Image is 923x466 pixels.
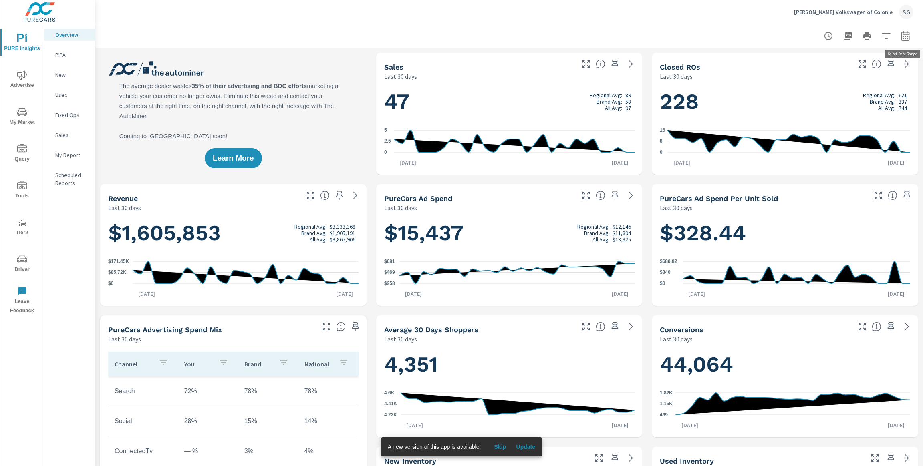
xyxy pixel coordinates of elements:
[55,111,89,119] p: Fixed Ops
[660,149,663,155] text: 0
[856,320,869,333] button: Make Fullscreen
[606,290,634,298] p: [DATE]
[384,72,417,81] p: Last 30 days
[384,412,397,418] text: 4.22K
[899,98,907,105] p: 337
[301,230,327,236] p: Brand Avg:
[872,59,881,69] span: Number of Repair Orders Closed by the selected dealership group over the selected time range. [So...
[840,28,856,44] button: "Export Report to PDF"
[55,31,89,39] p: Overview
[625,105,631,111] p: 97
[596,191,605,200] span: Total cost of media for all PureCars channels for the selected dealership group over the selected...
[609,320,621,333] span: Save this to your personalized report
[55,71,89,79] p: New
[577,223,610,230] p: Regional Avg:
[625,452,637,464] a: See more details in report
[331,290,359,298] p: [DATE]
[108,381,178,401] td: Search
[609,452,621,464] span: Save this to your personalized report
[660,63,700,71] h5: Closed ROs
[901,189,913,202] span: Save this to your personalized report
[660,72,693,81] p: Last 30 days
[298,381,358,401] td: 78%
[901,452,913,464] a: See more details in report
[349,320,362,333] span: Save this to your personalized report
[660,325,703,334] h5: Conversions
[660,412,668,418] text: 469
[310,236,327,243] p: All Avg:
[44,69,95,81] div: New
[55,171,89,187] p: Scheduled Reports
[899,92,907,98] p: 621
[384,194,452,203] h5: PureCars Ad Spend
[178,441,238,461] td: — %
[596,59,605,69] span: Number of vehicles sold by the dealership over the selected date range. [Source: This data is sou...
[3,70,41,90] span: Advertise
[3,255,41,274] span: Driver
[625,189,637,202] a: See more details in report
[108,281,114,286] text: $0
[794,8,893,16] p: [PERSON_NAME] Volkswagen of Colonie
[660,401,673,407] text: 1.15K
[580,320,592,333] button: Make Fullscreen
[184,360,212,368] p: You
[108,259,129,264] text: $171.45K
[238,411,298,431] td: 15%
[683,290,711,298] p: [DATE]
[399,290,427,298] p: [DATE]
[3,107,41,127] span: My Market
[606,421,634,429] p: [DATE]
[298,411,358,431] td: 14%
[44,29,95,41] div: Overview
[133,290,161,298] p: [DATE]
[108,411,178,431] td: Social
[384,351,635,378] h1: 4,351
[878,105,895,111] p: All Avg:
[238,441,298,461] td: 3%
[178,381,238,401] td: 72%
[384,139,391,144] text: 2.5
[625,98,631,105] p: 58
[885,452,897,464] span: Save this to your personalized report
[384,63,403,71] h5: Sales
[178,411,238,431] td: 28%
[882,290,910,298] p: [DATE]
[3,181,41,201] span: Tools
[384,127,387,133] text: 5
[55,51,89,59] p: PIPA
[108,441,178,461] td: ConnectedTv
[660,281,665,286] text: $0
[901,58,913,70] a: See more details in report
[613,230,631,236] p: $11,894
[580,189,592,202] button: Make Fullscreen
[490,443,510,450] span: Skip
[625,58,637,70] a: See more details in report
[660,351,910,378] h1: 44,064
[660,139,663,144] text: 8
[298,441,358,461] td: 4%
[44,169,95,189] div: Scheduled Reports
[580,58,592,70] button: Make Fullscreen
[584,230,610,236] p: Brand Avg:
[660,270,671,275] text: $340
[108,334,141,344] p: Last 30 days
[3,144,41,164] span: Query
[878,28,894,44] button: Apply Filters
[513,440,538,453] button: Update
[592,236,610,243] p: All Avg:
[384,203,417,213] p: Last 30 days
[55,131,89,139] p: Sales
[660,88,910,115] h1: 228
[384,259,395,264] text: $681
[336,322,346,331] span: This table looks at how you compare to the amount of budget you spend per channel as opposed to y...
[872,322,881,331] span: The number of dealer-specified goals completed by a visitor. [Source: This data is provided by th...
[613,236,631,243] p: $13,325
[660,203,693,213] p: Last 30 days
[394,159,422,167] p: [DATE]
[606,159,634,167] p: [DATE]
[609,189,621,202] span: Save this to your personalized report
[3,287,41,315] span: Leave Feedback
[384,219,635,247] h1: $15,437
[660,194,778,203] h5: PureCars Ad Spend Per Unit Sold
[115,360,152,368] p: Channel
